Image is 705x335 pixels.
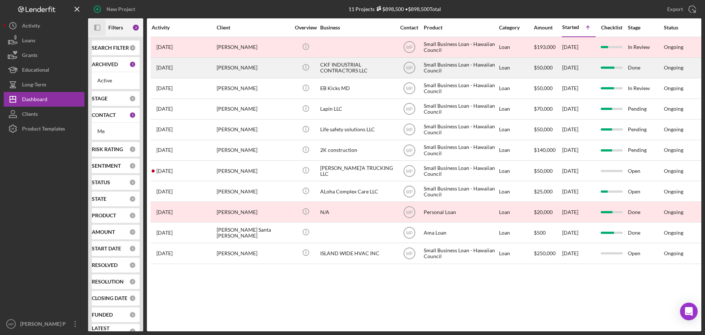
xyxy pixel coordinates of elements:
div: [PERSON_NAME]'A TRUCKING LLC [320,161,394,181]
div: Loan [499,99,533,119]
div: Business [320,25,394,31]
div: Ongoing [664,65,683,71]
text: MP [406,189,413,194]
button: Product Templates [4,121,84,136]
div: 0 [129,229,136,235]
div: 0 [129,245,136,252]
div: 0 [129,44,136,51]
div: [PERSON_NAME] [217,120,290,139]
div: Done [628,223,663,242]
div: [DATE] [562,223,595,242]
div: Loan [499,58,533,78]
div: Loan [499,120,533,139]
b: SEARCH FILTER [92,45,129,51]
div: [DATE] [562,243,595,263]
div: 0 [129,295,136,302]
div: Dashboard [22,92,47,108]
div: Pending [628,99,663,119]
div: 0 [129,328,136,335]
div: Stage [628,25,663,31]
div: Ongoing [664,209,683,215]
button: New Project [88,2,142,17]
b: RISK RATING [92,146,123,152]
div: ALoha Complex Care LLC [320,182,394,201]
div: Small Business Loan - Hawaiian Council [424,243,497,263]
div: Amount [534,25,561,31]
div: 0 [129,179,136,186]
div: [DATE] [562,99,595,119]
span: $250,000 [534,250,556,256]
div: Activity [152,25,216,31]
div: Pending [628,120,663,139]
div: Educational [22,63,49,79]
div: Pending [628,140,663,160]
div: Small Business Loan - Hawaiian Council [424,182,497,201]
b: FUNDED [92,312,113,318]
div: [DATE] [562,140,595,160]
div: $193,000 [534,38,561,57]
span: $50,000 [534,168,553,174]
div: [PERSON_NAME] [217,79,290,98]
div: [PERSON_NAME] [217,38,290,57]
b: STATE [92,196,106,202]
text: MP [406,127,413,132]
div: Ongoing [664,126,683,132]
div: [PERSON_NAME] [217,243,290,263]
div: $50,000 [534,58,561,78]
div: Product [424,25,497,31]
time: 2025-08-26 02:09 [156,126,173,132]
div: Contact [395,25,423,31]
div: [DATE] [562,38,595,57]
div: Product Templates [22,121,65,138]
div: Small Business Loan - Hawaiian Council [424,161,497,181]
button: Dashboard [4,92,84,107]
time: 2025-09-22 22:56 [156,168,173,174]
div: [PERSON_NAME] [217,58,290,78]
a: Clients [4,107,84,121]
div: Small Business Loan - Hawaiian Council [424,120,497,139]
div: 0 [129,146,136,153]
div: 0 [129,262,136,268]
div: New Project [106,2,135,17]
b: CONTACT [92,112,116,118]
div: [DATE] [562,182,595,201]
div: Life safety solutions LLC [320,120,394,139]
div: Active [97,78,134,83]
b: START DATE [92,246,121,252]
div: Category [499,25,533,31]
div: [PERSON_NAME] [217,202,290,222]
span: $70,000 [534,106,553,112]
div: [DATE] [562,202,595,222]
div: Loan [499,243,533,263]
text: MP [406,148,413,153]
a: Grants [4,48,84,63]
div: [DATE] [562,120,595,139]
div: Ongoing [664,168,683,174]
div: 0 [129,95,136,102]
div: Small Business Loan - Hawaiian Council [424,58,497,78]
div: Done [628,58,663,78]
b: ARCHIVED [92,61,118,67]
button: Educational [4,63,84,77]
b: PRODUCT [92,213,116,218]
div: Ongoing [664,189,683,195]
div: Ongoing [664,230,683,236]
div: Loan [499,161,533,181]
button: Long-Term [4,77,84,92]
div: Loan [499,202,533,222]
button: Export [660,2,701,17]
text: MP [406,251,413,256]
div: [DATE] [562,79,595,98]
div: $20,000 [534,202,561,222]
div: Open [628,243,663,263]
div: Clients [22,107,38,123]
div: [PERSON_NAME] [217,99,290,119]
div: 0 [129,212,136,219]
div: Client [217,25,290,31]
div: $898,500 [375,6,404,12]
div: [PERSON_NAME] Santa [PERSON_NAME] [217,223,290,242]
b: SENTIMENT [92,163,121,169]
button: Loans [4,33,84,48]
div: Small Business Loan - Hawaiian Council [424,79,497,98]
div: Loan [499,140,533,160]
